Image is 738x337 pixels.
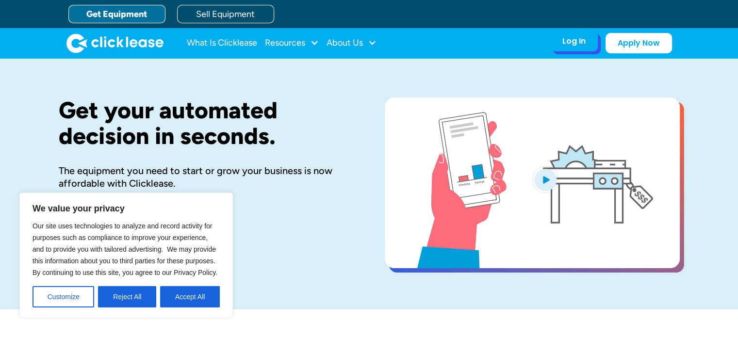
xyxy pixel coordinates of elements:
[265,33,319,53] div: Resources
[606,33,672,53] a: Apply Now
[562,36,586,46] div: Log In
[385,97,680,268] a: open lightbox
[19,193,233,318] div: We value your privacy
[327,33,377,53] div: About Us
[66,33,164,53] a: home
[160,286,220,307] button: Accept All
[177,5,274,23] a: Sell Equipment
[66,33,164,53] img: Clicklease logo
[33,286,94,307] button: Customize
[33,222,217,276] span: Our site uses technologies to analyze and record activity for purposes such as compliance to impr...
[59,164,354,190] div: The equipment you need to start or grow your business is now affordable with Clicklease.
[33,203,220,214] p: We value your privacy
[187,33,257,53] a: What Is Clicklease
[98,286,156,307] button: Reject All
[59,97,354,149] h1: Get your automated decision in seconds.
[68,5,165,23] a: Get Equipment
[532,166,558,193] img: Blue play button logo on a light blue circular background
